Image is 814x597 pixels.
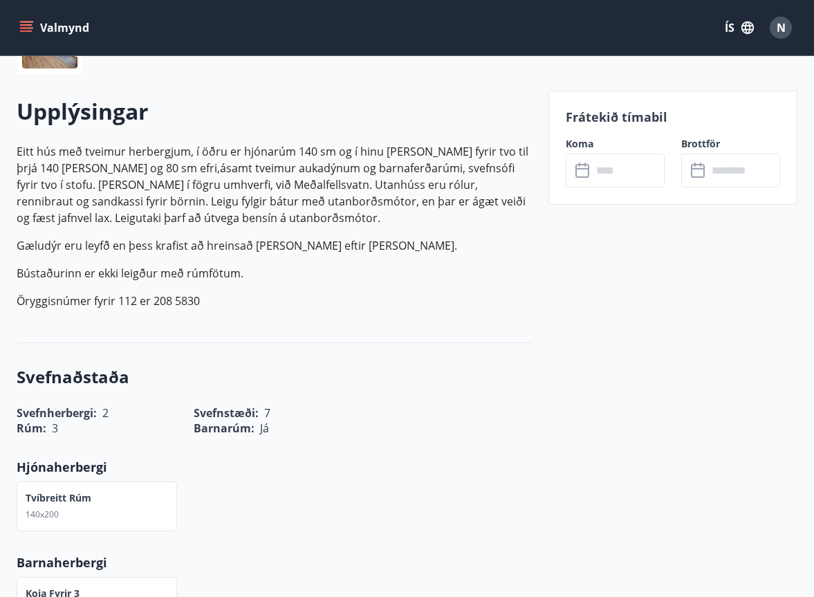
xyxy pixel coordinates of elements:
p: Öryggisnúmer fyrir 112 er 208 5830 [17,293,532,309]
span: 140x200 [26,508,59,520]
p: Bústaðurinn er ekki leigður með rúmfötum. [17,265,532,282]
p: Frátekið tímabil [566,108,780,126]
p: Tvíbreitt rúm [26,491,91,505]
p: Gæludýr eru leyfð en þess krafist að hreinsað [PERSON_NAME] eftir [PERSON_NAME]. [17,237,532,254]
button: N [764,11,797,44]
span: Já [260,421,269,436]
span: N [777,20,786,35]
button: menu [17,15,95,40]
label: Koma [566,137,665,151]
button: ÍS [717,15,761,40]
p: Eitt hús með tveimur herbergjum, í öðru er hjónarúm 140 sm og í hinu [PERSON_NAME] fyrir tvo til ... [17,143,532,226]
p: Hjónaherbergi [17,458,532,476]
span: Barnarúm : [194,421,255,436]
p: Barnaherbergi [17,553,532,571]
span: 3 [52,421,58,436]
h2: Upplýsingar [17,96,532,127]
label: Brottför [681,137,780,151]
h3: Svefnaðstaða [17,365,532,389]
span: Rúm : [17,421,46,436]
